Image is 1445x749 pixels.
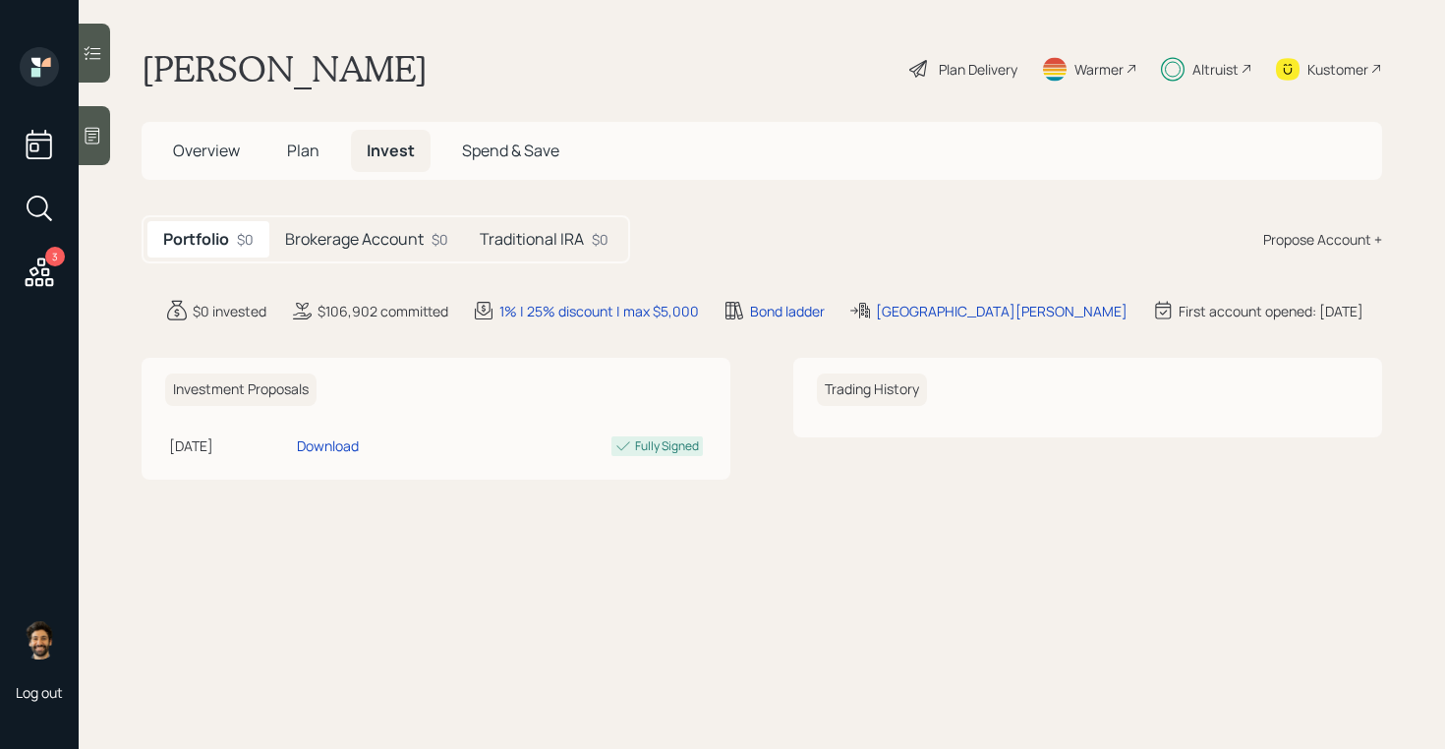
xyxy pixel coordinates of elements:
[165,374,317,406] h6: Investment Proposals
[1263,229,1382,250] div: Propose Account +
[193,301,266,321] div: $0 invested
[1074,59,1124,80] div: Warmer
[285,230,424,249] h5: Brokerage Account
[318,301,448,321] div: $106,902 committed
[45,247,65,266] div: 3
[173,140,240,161] span: Overview
[163,230,229,249] h5: Portfolio
[297,435,359,456] div: Download
[499,301,699,321] div: 1% | 25% discount | max $5,000
[750,301,825,321] div: Bond ladder
[367,140,415,161] span: Invest
[480,230,584,249] h5: Traditional IRA
[635,437,699,455] div: Fully Signed
[20,620,59,660] img: eric-schwartz-headshot.png
[1192,59,1239,80] div: Altruist
[16,683,63,702] div: Log out
[287,140,319,161] span: Plan
[1179,301,1363,321] div: First account opened: [DATE]
[592,229,608,250] div: $0
[142,47,428,90] h1: [PERSON_NAME]
[939,59,1017,80] div: Plan Delivery
[876,301,1127,321] div: [GEOGRAPHIC_DATA][PERSON_NAME]
[817,374,927,406] h6: Trading History
[1307,59,1368,80] div: Kustomer
[237,229,254,250] div: $0
[462,140,559,161] span: Spend & Save
[169,435,289,456] div: [DATE]
[432,229,448,250] div: $0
